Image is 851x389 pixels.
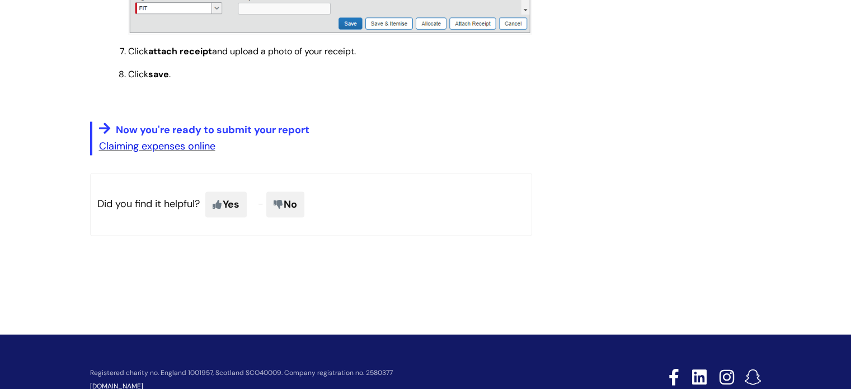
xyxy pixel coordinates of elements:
strong: save [148,68,169,80]
span: Click . [128,68,171,80]
strong: attach receipt [148,45,212,57]
p: Registered charity no. England 1001957, Scotland SCO40009. Company registration no. 2580377 [90,369,589,376]
span: Click and upload a photo of your receipt. [128,45,356,57]
span: Yes [205,191,247,217]
span: No [266,191,304,217]
a: Claiming expenses online [99,139,215,153]
p: Did you find it helpful? [90,173,532,236]
span: Now you're ready to submit your report [116,123,309,137]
